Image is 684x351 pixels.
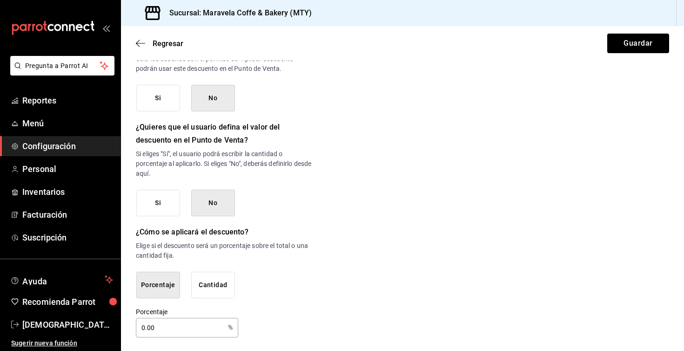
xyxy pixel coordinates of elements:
[10,56,114,76] button: Pregunta a Parrot AI
[11,338,113,348] span: Sugerir nueva función
[162,7,312,19] h3: Sucursal: Maravela Coffe & Bakery (MTY)
[22,231,113,244] span: Suscripción
[136,39,183,48] button: Regresar
[7,68,114,77] a: Pregunta a Parrot AI
[136,308,238,315] label: Porcentaje
[136,190,180,216] button: Si
[136,54,314,74] p: Solo los usuarios con el permiso de "Aplicar descuento" podrán usar este descuento en el Punto de...
[136,226,314,239] h6: ¿Cómo se aplicará el descuento?
[153,39,183,48] span: Regresar
[102,24,110,32] button: open_drawer_menu
[22,163,113,175] span: Personal
[22,117,113,130] span: Menú
[22,296,113,308] span: Recomienda Parrot
[136,241,314,261] p: Elige si el descuento será un porcentaje sobre el total o una cantidad fija.
[136,149,314,179] p: Si eliges "Sí", el usuario podrá escribir la cantidad o porcentaje al aplicarlo. Si eliges "No", ...
[22,94,113,107] span: Reportes
[22,274,101,285] span: Ayuda
[22,186,113,198] span: Inventarios
[22,208,113,221] span: Facturación
[191,272,235,298] button: Cantidad
[25,61,100,71] span: Pregunta a Parrot AI
[136,272,180,298] button: Porcentaje
[136,85,180,111] button: Si
[22,140,113,152] span: Configuración
[607,34,669,53] button: Guardar
[136,121,314,147] h6: ¿Quieres que el usuario defina el valor del descuento en el Punto de Venta?
[22,318,113,331] span: [DEMOGRAPHIC_DATA][PERSON_NAME]
[228,323,233,332] p: %
[191,190,235,216] button: No
[191,85,235,111] button: No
